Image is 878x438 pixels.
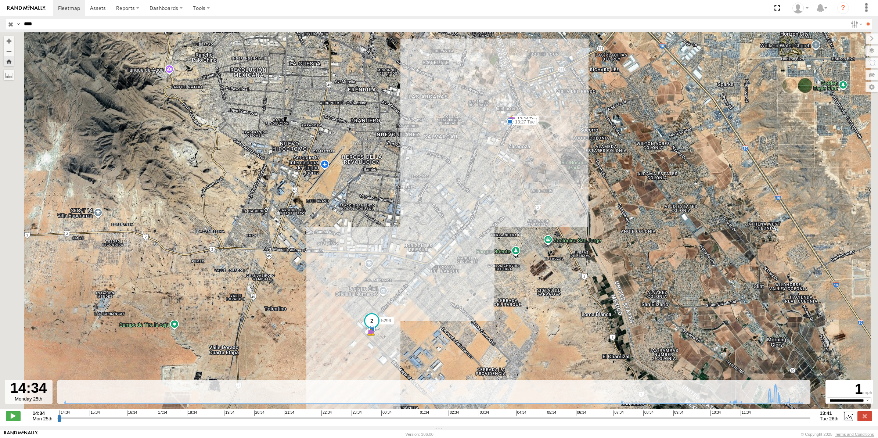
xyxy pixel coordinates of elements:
div: 5 [367,328,375,336]
span: 17:34 [157,410,167,416]
div: 5 [368,326,376,333]
div: 1 [827,381,872,397]
div: © Copyright 2025 - [801,432,874,437]
label: Map Settings [866,82,878,92]
span: 23:34 [352,410,362,416]
label: 13:34 Tue [512,116,539,122]
span: 11:34 [741,410,751,416]
span: 07:34 [613,410,624,416]
span: 04:34 [516,410,526,416]
div: Roberto Garcia [790,3,811,14]
button: Zoom Home [4,56,14,66]
span: 20:34 [254,410,265,416]
label: Close [857,411,872,421]
span: 10:34 [710,410,721,416]
span: 22:34 [321,410,332,416]
span: 15:34 [90,410,100,416]
i: ? [837,2,849,14]
span: 19:34 [224,410,234,416]
span: 21:34 [284,410,294,416]
a: Terms and Conditions [835,432,874,437]
label: Search Query [15,19,21,29]
label: Measure [4,70,14,80]
button: Zoom in [4,36,14,46]
strong: 14:34 [33,410,53,416]
span: 18:34 [187,410,197,416]
span: 14:34 [60,410,70,416]
button: Zoom out [4,46,14,56]
img: rand-logo.svg [7,6,46,11]
span: Mon 25th Aug 2025 [33,416,53,421]
span: 08:34 [643,410,654,416]
span: Tue 26th Aug 2025 [820,416,839,421]
span: 5296 [381,318,391,323]
span: 09:34 [673,410,684,416]
span: 00:34 [381,410,392,416]
span: 05:34 [546,410,556,416]
label: Search Filter Options [848,19,864,29]
label: 13:27 Tue [510,119,537,125]
span: 02:34 [449,410,459,416]
div: Version: 306.00 [406,432,433,437]
span: 06:34 [576,410,586,416]
a: Visit our Website [4,431,38,438]
span: 01:34 [419,410,429,416]
strong: 13:41 [820,410,839,416]
label: Play/Stop [6,411,21,421]
span: 16:34 [127,410,137,416]
span: 03:34 [479,410,489,416]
